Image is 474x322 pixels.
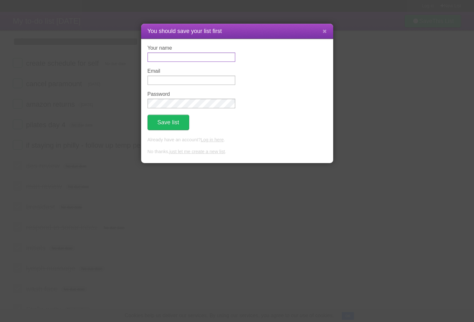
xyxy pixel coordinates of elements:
[148,136,327,144] p: Already have an account? .
[148,45,235,51] label: Your name
[201,137,224,142] a: Log in here
[148,91,235,97] label: Password
[148,148,327,155] p: No thanks, .
[169,149,225,154] a: just let me create a new list
[148,27,327,36] h1: You should save your list first
[148,68,235,74] label: Email
[148,115,189,130] button: Save list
